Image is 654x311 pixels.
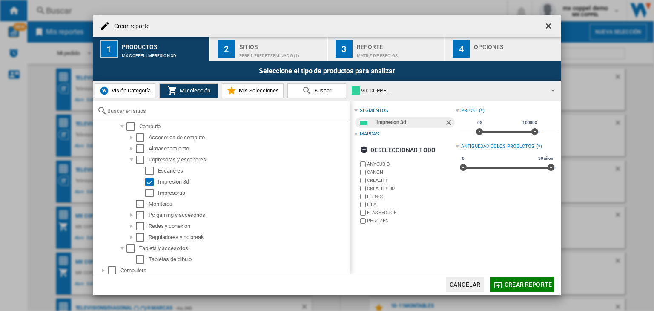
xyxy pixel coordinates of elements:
md-checkbox: Select [136,144,149,153]
div: 2 [218,40,235,58]
span: 0$ [476,119,484,126]
span: 30 años [537,155,554,162]
button: Mis Selecciones [222,83,284,98]
input: brand.name [360,186,366,191]
label: PHROZEN [367,218,455,224]
div: Tablets y accesorios [139,244,349,253]
md-checkbox: Select [145,189,158,197]
span: Buscar [312,87,331,94]
div: Sitios [239,40,323,49]
div: 1 [100,40,118,58]
md-checkbox: Select [136,133,149,142]
button: 3 Reporte Matriz de precios [328,37,445,61]
md-checkbox: Select [136,255,149,264]
div: Matriz de precios [357,49,441,58]
div: Deseleccionar todo [360,142,436,158]
button: Mi colección [159,83,218,98]
div: Tabletas de dibujo [149,255,349,264]
md-checkbox: Select [136,233,149,242]
div: Computers [120,266,349,275]
div: Accesorios de computo [149,133,349,142]
div: segmentos [360,107,388,114]
ng-md-icon: getI18NText('BUTTONS.CLOSE_DIALOG') [544,22,554,32]
input: brand.name [360,178,366,183]
label: ELEGOO [367,193,455,200]
div: Marcas [360,131,379,138]
div: Redes y conexion [149,222,349,230]
input: brand.name [360,170,366,175]
button: 2 Sitios Perfil predeterminado (1) [210,37,327,61]
button: 4 Opciones [445,37,561,61]
md-checkbox: Select [145,178,158,186]
span: Mi colección [178,87,210,94]
md-checkbox: Select [136,222,149,230]
button: Crear reporte [490,277,554,292]
ng-md-icon: Quitar [445,118,455,129]
div: 4 [453,40,470,58]
div: MX COPPEL [352,85,544,97]
md-checkbox: Select [136,211,149,219]
md-checkbox: Select [136,200,149,208]
div: Perfil predeterminado (1) [239,49,323,58]
img: wiser-icon-blue.png [99,86,109,96]
div: Productos [122,40,206,49]
h4: Crear reporte [110,22,149,31]
div: Escaneres [158,167,349,175]
input: brand.name [360,194,366,199]
label: CANON [367,169,455,176]
div: Monitores [149,200,349,208]
button: Deseleccionar todo [358,142,438,158]
button: Visión Categoría [95,83,155,98]
input: brand.name [360,202,366,207]
div: Computo [139,122,349,131]
label: ANYCUBIC [367,161,455,167]
label: CREALITY 3D [367,185,455,192]
button: 1 Productos MX COPPEL:Impresion 3d [93,37,210,61]
span: 10000$ [521,119,539,126]
button: Cancelar [446,277,484,292]
div: Reporte [357,40,441,49]
label: FILA [367,202,455,208]
label: FLASHFORGE [367,210,455,216]
input: brand.name [360,210,366,216]
div: MX COPPEL:Impresion 3d [122,49,206,58]
input: Buscar en sitios [107,108,346,114]
button: getI18NText('BUTTONS.CLOSE_DIALOG') [541,17,558,35]
div: Impresion 3d [158,178,349,186]
md-checkbox: Select [145,167,158,175]
div: Precio [461,107,477,114]
div: Almacenamiento [149,144,349,153]
div: Antigüedad de los productos [461,143,534,150]
button: Buscar [287,83,346,98]
div: Impresion 3d [376,117,444,128]
div: Reguladores y no break [149,233,349,242]
md-checkbox: Select [126,122,139,131]
div: Pc gaming y accesorios [149,211,349,219]
span: Crear reporte [505,281,552,288]
input: brand.name [360,218,366,224]
span: 0 [461,155,466,162]
md-checkbox: Select [126,244,139,253]
input: brand.name [360,161,366,167]
md-checkbox: Select [136,155,149,164]
md-checkbox: Select [108,266,120,275]
div: Seleccione el tipo de productos para analizar [93,61,561,81]
label: CREALITY [367,177,455,184]
div: 3 [336,40,353,58]
div: Impresoras y escaneres [149,155,349,164]
div: Opciones [474,40,558,49]
span: Mis Selecciones [237,87,279,94]
div: Impresoras [158,189,349,197]
span: Visión Categoría [109,87,151,94]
